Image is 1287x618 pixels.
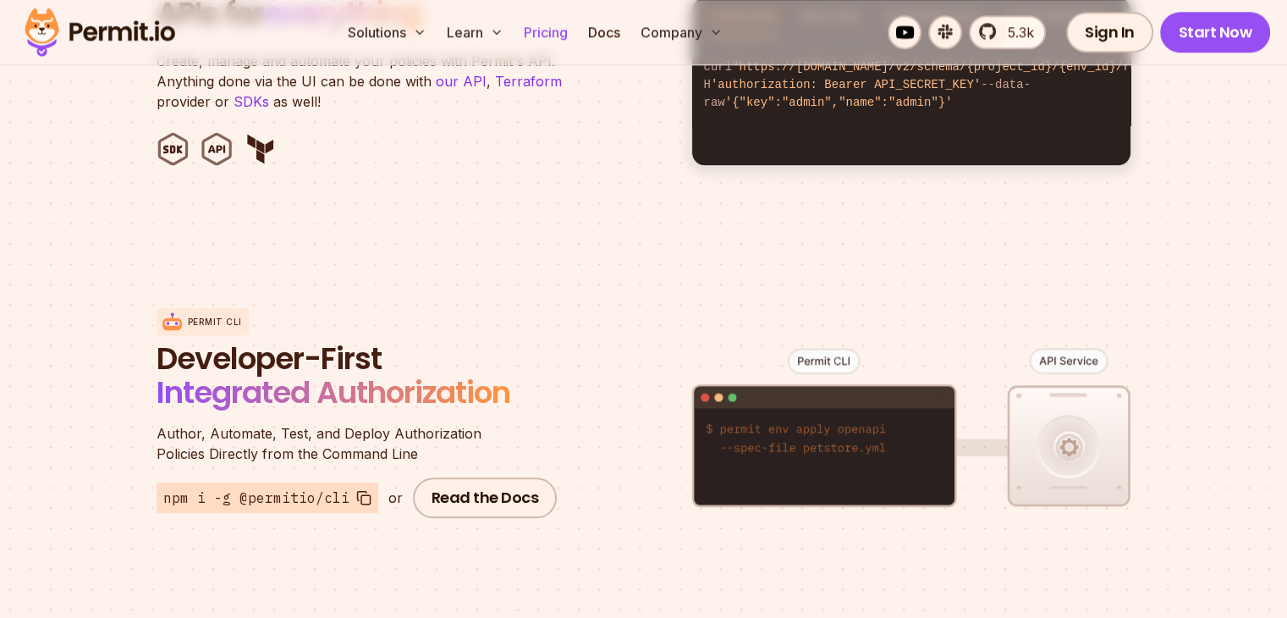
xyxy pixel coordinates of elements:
[581,15,627,49] a: Docs
[495,73,562,90] a: Terraform
[157,483,378,513] button: npm i -g @permitio/cli
[163,488,349,508] span: npm i -g @permitio/cli
[157,423,563,464] p: Policies Directly from the Command Line
[1160,12,1271,52] a: Start Now
[692,45,1130,125] code: curl -H --data-raw
[1066,12,1153,52] a: Sign In
[440,15,510,49] button: Learn
[234,93,269,110] a: SDKs
[157,342,563,376] span: Developer-First
[732,60,1165,74] span: "https://[DOMAIN_NAME]/v2/schema/{project_id}/{env_id}/roles"
[969,15,1046,49] a: 5.3k
[388,488,403,508] div: or
[157,51,580,112] p: Create, manage and automate your policies with Permit's API. Anything done via the UI can be done...
[634,15,729,49] button: Company
[188,316,242,328] p: Permit CLI
[157,423,563,444] span: Author, Automate, Test, and Deploy Authorization
[17,3,183,61] img: Permit logo
[413,477,558,518] a: Read the Docs
[341,15,433,49] button: Solutions
[157,371,510,414] span: Integrated Authorization
[711,78,981,91] span: 'authorization: Bearer API_SECRET_KEY'
[998,22,1034,42] span: 5.3k
[436,73,487,90] a: our API
[725,96,953,109] span: '{"key":"admin","name":"admin"}'
[517,15,575,49] a: Pricing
